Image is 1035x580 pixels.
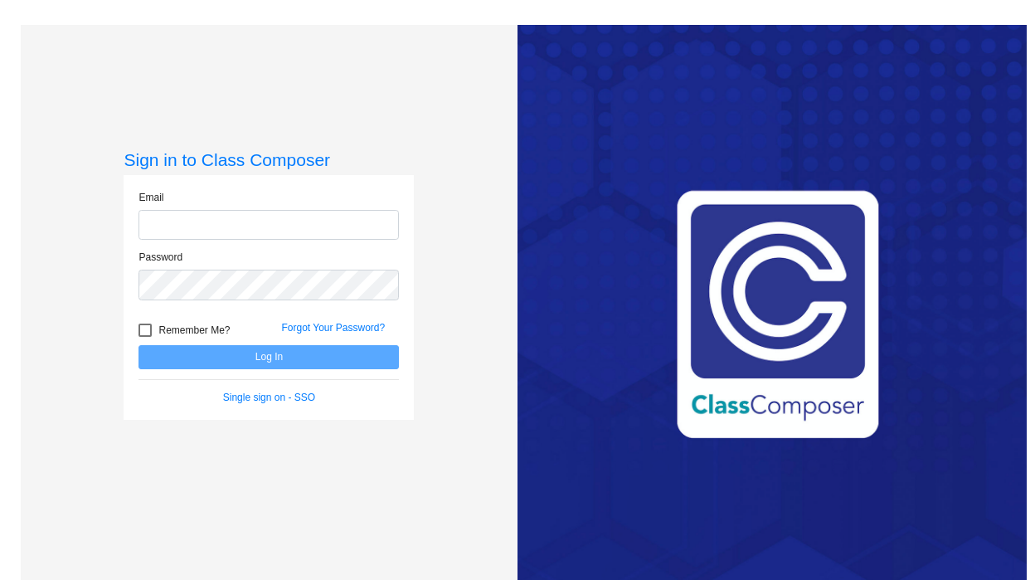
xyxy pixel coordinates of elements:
[138,190,163,205] label: Email
[138,345,399,369] button: Log In
[158,320,230,340] span: Remember Me?
[281,322,385,334] a: Forgot Your Password?
[223,392,315,403] a: Single sign on - SSO
[138,250,182,265] label: Password
[124,149,414,170] h3: Sign in to Class Composer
